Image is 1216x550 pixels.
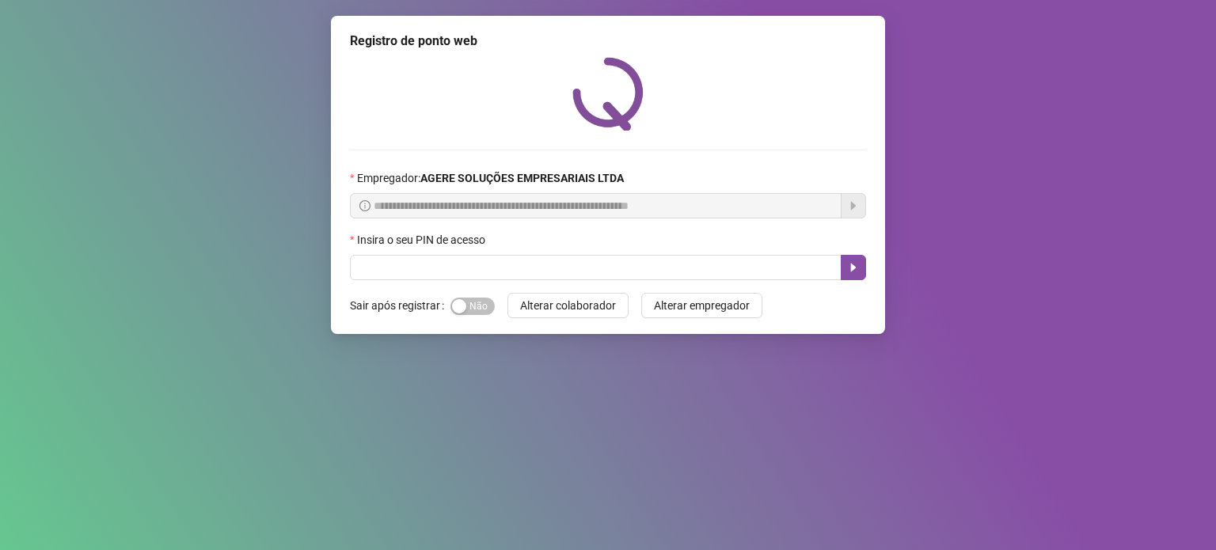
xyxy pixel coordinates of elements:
button: Alterar colaborador [507,293,629,318]
strong: AGERE SOLUÇÕES EMPRESARIAIS LTDA [420,172,624,184]
div: Registro de ponto web [350,32,866,51]
button: Alterar empregador [641,293,762,318]
label: Sair após registrar [350,293,450,318]
img: QRPoint [572,57,644,131]
span: Alterar empregador [654,297,750,314]
span: caret-right [847,261,860,274]
span: info-circle [359,200,370,211]
label: Insira o seu PIN de acesso [350,231,496,248]
span: Alterar colaborador [520,297,616,314]
span: Empregador : [357,169,624,187]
